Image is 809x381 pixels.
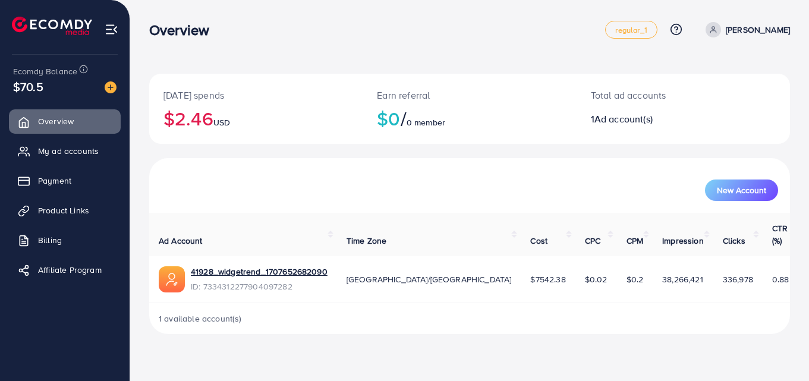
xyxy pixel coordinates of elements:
span: 1 available account(s) [159,313,242,325]
span: 0 member [407,116,445,128]
span: Overview [38,115,74,127]
span: 336,978 [723,273,753,285]
a: [PERSON_NAME] [701,22,790,37]
span: 0.88 [772,273,789,285]
span: Ad Account [159,235,203,247]
span: Billing [38,234,62,246]
span: $70.5 [13,78,43,95]
span: Product Links [38,204,89,216]
span: My ad accounts [38,145,99,157]
button: New Account [705,180,778,201]
a: regular_1 [605,21,657,39]
span: $7542.38 [530,273,565,285]
img: ic-ads-acc.e4c84228.svg [159,266,185,292]
a: Payment [9,169,121,193]
span: ID: 7334312277904097282 [191,281,328,292]
a: Overview [9,109,121,133]
span: Ad account(s) [594,112,653,125]
span: $0.02 [585,273,607,285]
a: 41928_widgetrend_1707652682090 [191,266,328,278]
span: Time Zone [347,235,386,247]
span: CTR (%) [772,222,788,246]
a: Product Links [9,199,121,222]
p: [PERSON_NAME] [726,23,790,37]
a: Billing [9,228,121,252]
h2: $2.46 [163,107,348,130]
h3: Overview [149,21,219,39]
span: Affiliate Program [38,264,102,276]
span: [GEOGRAPHIC_DATA]/[GEOGRAPHIC_DATA] [347,273,512,285]
span: Impression [662,235,704,247]
p: Earn referral [377,88,562,102]
img: logo [12,17,92,35]
p: [DATE] spends [163,88,348,102]
span: CPC [585,235,600,247]
span: CPM [627,235,643,247]
span: USD [213,116,230,128]
span: regular_1 [615,26,647,34]
span: Ecomdy Balance [13,65,77,77]
span: Payment [38,175,71,187]
a: My ad accounts [9,139,121,163]
h2: 1 [591,114,723,125]
a: Affiliate Program [9,258,121,282]
h2: $0 [377,107,562,130]
p: Total ad accounts [591,88,723,102]
span: Clicks [723,235,745,247]
span: / [401,105,407,132]
span: $0.2 [627,273,644,285]
span: 38,266,421 [662,273,703,285]
img: menu [105,23,118,36]
img: image [105,81,117,93]
span: New Account [717,186,766,194]
span: Cost [530,235,547,247]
